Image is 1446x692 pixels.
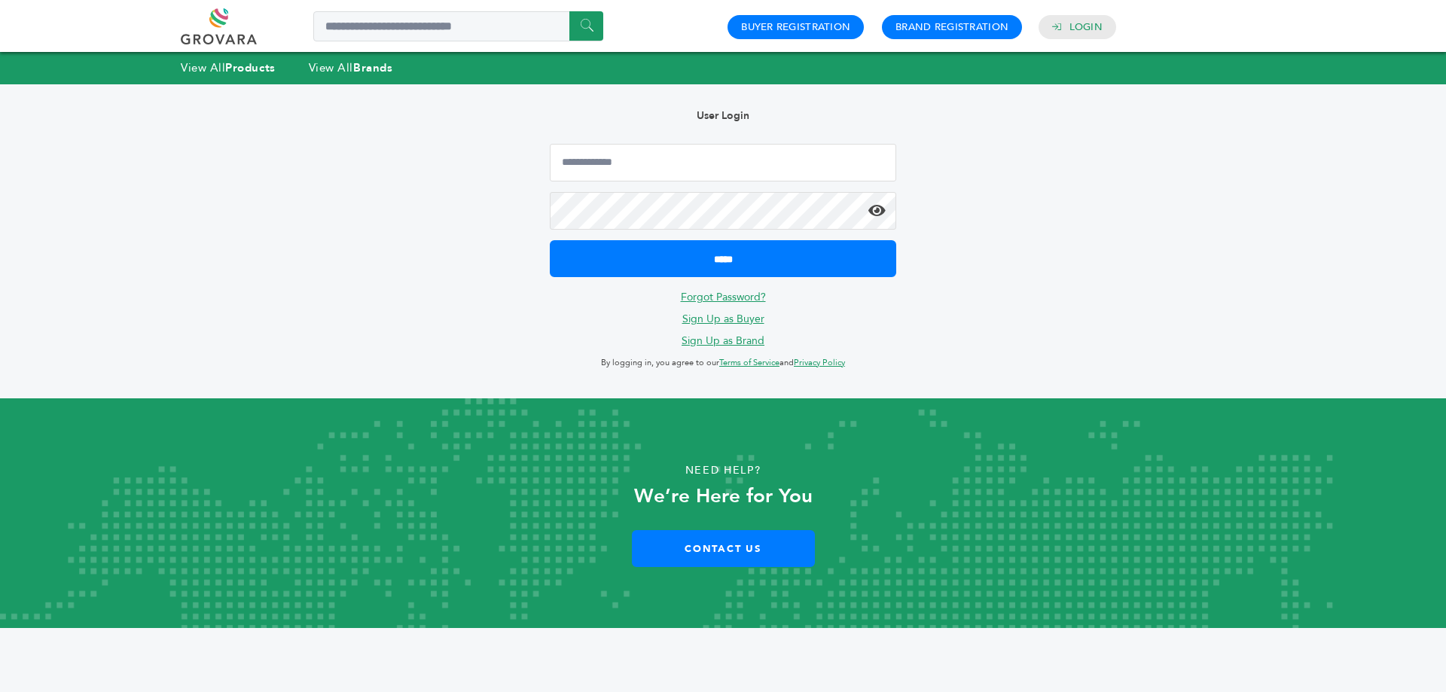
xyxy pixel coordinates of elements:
a: Forgot Password? [681,290,766,304]
a: Sign Up as Brand [682,334,764,348]
a: Contact Us [632,530,815,567]
a: Login [1069,20,1103,34]
a: Sign Up as Buyer [682,312,764,326]
a: Terms of Service [719,357,779,368]
b: User Login [697,108,749,123]
a: Privacy Policy [794,357,845,368]
input: Password [550,192,896,230]
p: Need Help? [72,459,1374,482]
a: Buyer Registration [741,20,850,34]
strong: We’re Here for You [634,483,813,510]
input: Email Address [550,144,896,181]
a: View AllProducts [181,60,276,75]
strong: Brands [353,60,392,75]
strong: Products [225,60,275,75]
a: View AllBrands [309,60,393,75]
p: By logging in, you agree to our and [550,354,896,372]
a: Brand Registration [895,20,1008,34]
input: Search a product or brand... [313,11,603,41]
